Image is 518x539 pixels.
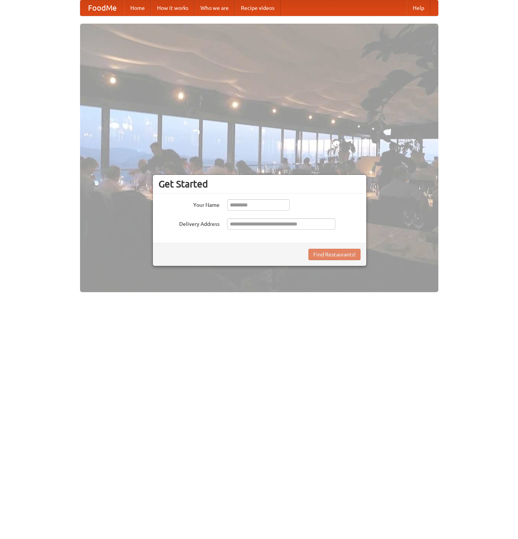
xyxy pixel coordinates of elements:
[159,178,361,190] h3: Get Started
[124,0,151,16] a: Home
[151,0,194,16] a: How it works
[407,0,430,16] a: Help
[194,0,235,16] a: Who we are
[235,0,281,16] a: Recipe videos
[80,0,124,16] a: FoodMe
[308,249,361,260] button: Find Restaurants!
[159,218,220,228] label: Delivery Address
[159,199,220,209] label: Your Name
